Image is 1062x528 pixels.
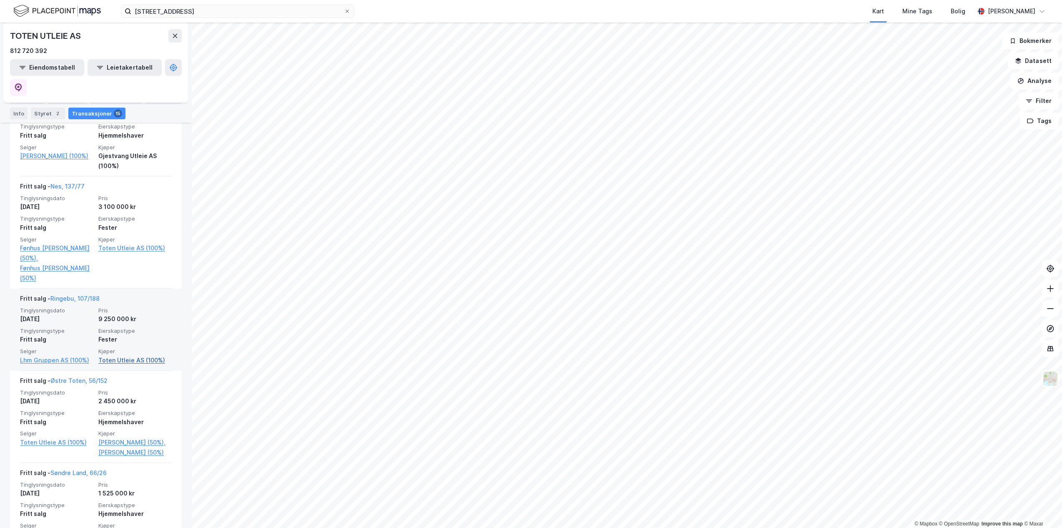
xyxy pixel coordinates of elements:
[1002,33,1059,49] button: Bokmerker
[20,131,93,141] div: Fritt salg
[50,183,85,190] a: Nes, 137/77
[20,509,93,519] div: Fritt salg
[98,327,172,334] span: Eierskapstype
[20,396,93,406] div: [DATE]
[98,389,172,396] span: Pris
[20,314,93,324] div: [DATE]
[20,355,93,365] a: Lhm Gruppen AS (100%)
[10,29,83,43] div: TOTEN UTLEIE AS
[1020,113,1059,129] button: Tags
[1008,53,1059,69] button: Datasett
[98,355,172,365] a: Toten Utleie AS (100%)
[131,5,344,18] input: Søk på adresse, matrikkel, gårdeiere, leietakere eller personer
[98,131,172,141] div: Hjemmelshaver
[1020,488,1062,528] div: Kontrollprogram for chat
[98,502,172,509] span: Eierskapstype
[98,314,172,324] div: 9 250 000 kr
[98,195,172,202] span: Pris
[20,437,93,448] a: Toten Utleie AS (100%)
[98,123,172,130] span: Eierskapstype
[20,181,85,195] div: Fritt salg -
[20,202,93,212] div: [DATE]
[98,481,172,488] span: Pris
[98,410,172,417] span: Eierskapstype
[1019,93,1059,109] button: Filter
[988,6,1035,16] div: [PERSON_NAME]
[20,215,93,222] span: Tinglysningstype
[88,59,162,76] button: Leietakertabell
[10,46,47,56] div: 812 720 392
[98,307,172,314] span: Pris
[951,6,965,16] div: Bolig
[1010,73,1059,89] button: Analyse
[20,294,100,307] div: Fritt salg -
[20,430,93,437] span: Selger
[20,327,93,334] span: Tinglysningstype
[98,334,172,344] div: Fester
[98,144,172,151] span: Kjøper
[98,396,172,406] div: 2 450 000 kr
[98,437,172,448] a: [PERSON_NAME] (50%),
[53,109,62,118] div: 2
[20,123,93,130] span: Tinglysningstype
[98,223,172,233] div: Fester
[98,236,172,243] span: Kjøper
[31,108,65,119] div: Styret
[982,521,1023,527] a: Improve this map
[50,377,108,384] a: Østre Toten, 56/152
[1020,488,1062,528] iframe: Chat Widget
[114,109,122,118] div: 15
[10,59,84,76] button: Eiendomstabell
[20,144,93,151] span: Selger
[20,417,93,427] div: Fritt salg
[20,389,93,396] span: Tinglysningsdato
[914,521,937,527] a: Mapbox
[20,334,93,344] div: Fritt salg
[20,488,93,498] div: [DATE]
[20,223,93,233] div: Fritt salg
[98,215,172,222] span: Eierskapstype
[20,195,93,202] span: Tinglysningsdato
[50,295,100,302] a: Ringebu, 107/188
[20,243,93,263] a: Fønhus [PERSON_NAME] (50%),
[20,307,93,314] span: Tinglysningsdato
[13,4,101,18] img: logo.f888ab2527a4732fd821a326f86c7f29.svg
[98,151,172,171] div: Gjestvang Utleie AS (100%)
[20,263,93,283] a: Fønhus [PERSON_NAME] (50%)
[20,468,107,481] div: Fritt salg -
[20,348,93,355] span: Selger
[98,430,172,437] span: Kjøper
[872,6,884,16] div: Kart
[902,6,932,16] div: Mine Tags
[20,151,93,161] a: [PERSON_NAME] (100%)
[98,448,172,458] a: [PERSON_NAME] (50%)
[20,410,93,417] span: Tinglysningstype
[98,348,172,355] span: Kjøper
[20,376,108,389] div: Fritt salg -
[1042,371,1058,387] img: Z
[939,521,979,527] a: OpenStreetMap
[20,502,93,509] span: Tinglysningstype
[98,417,172,427] div: Hjemmelshaver
[20,236,93,243] span: Selger
[98,202,172,212] div: 3 100 000 kr
[98,243,172,253] a: Toten Utleie AS (100%)
[98,509,172,519] div: Hjemmelshaver
[10,108,28,119] div: Info
[20,481,93,488] span: Tinglysningsdato
[68,108,125,119] div: Transaksjoner
[50,469,107,476] a: Søndre Land, 66/26
[98,488,172,498] div: 1 525 000 kr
